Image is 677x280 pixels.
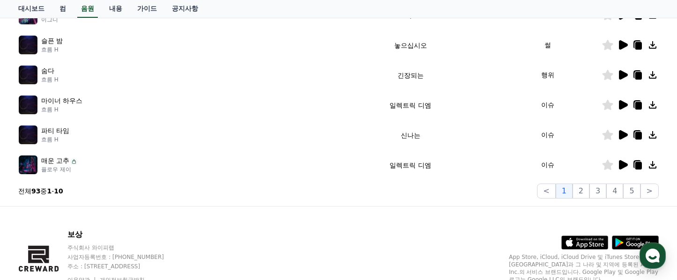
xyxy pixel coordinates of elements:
[54,187,63,195] font: 10
[394,42,427,49] font: 놓으십시오
[47,187,52,195] font: 1
[41,67,54,74] font: 숨다
[640,184,659,199] button: >
[31,187,40,195] font: 93
[543,186,549,195] font: <
[52,187,54,195] font: -
[41,127,69,134] font: 파티 타임
[606,184,623,199] button: 4
[18,187,31,195] font: 전체
[137,5,157,12] font: 가이드
[573,184,589,199] button: 2
[41,76,59,83] font: 흐름 H
[172,5,198,12] font: 공지사항
[390,102,431,109] font: 일렉트릭 디엠
[19,66,37,84] img: 음악
[40,187,47,195] font: 중
[41,106,59,113] font: 흐름 H
[19,36,37,54] img: 음악
[67,263,140,270] font: 주소 : [STREET_ADDRESS]
[589,184,606,199] button: 3
[612,186,617,195] font: 4
[596,186,600,195] font: 3
[41,166,71,173] font: 플로우 제이
[145,216,156,224] span: 설정
[109,5,122,12] font: 내용
[562,186,567,195] font: 1
[62,202,121,226] a: 대화
[3,202,62,226] a: 홈
[29,216,35,224] span: 홈
[41,97,82,104] font: 마이너 하우스
[579,186,583,195] font: 2
[545,41,551,49] font: 썰
[541,131,554,139] font: 이슈
[556,184,573,199] button: 1
[41,37,63,44] font: 슬픈 밤
[67,230,82,239] font: 보상
[59,5,66,12] font: 컴
[541,101,554,109] font: 이슈
[81,5,94,12] font: 음원
[629,186,634,195] font: 5
[18,5,44,12] font: 대시보드
[541,71,554,79] font: 행위
[19,125,37,144] img: 음악
[19,155,37,174] img: 음악
[121,202,180,226] a: 설정
[397,72,424,79] font: 긴장되는
[390,162,431,169] font: 일렉트릭 디엠
[86,217,97,224] span: 대화
[19,96,37,114] img: 음악
[541,161,554,169] font: 이슈
[623,184,640,199] button: 5
[647,186,653,195] font: >
[541,11,554,19] font: 행위
[41,16,58,23] font: 이그니
[41,157,69,164] font: 매운 고추
[537,184,555,199] button: <
[67,254,164,260] font: 사업자등록번호 : [PHONE_NUMBER]
[401,12,420,19] font: 그루브
[41,46,59,53] font: 흐름 H
[401,132,420,139] font: 신나는
[67,244,114,251] font: 주식회사 와이피랩
[41,136,59,143] font: 흐름 H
